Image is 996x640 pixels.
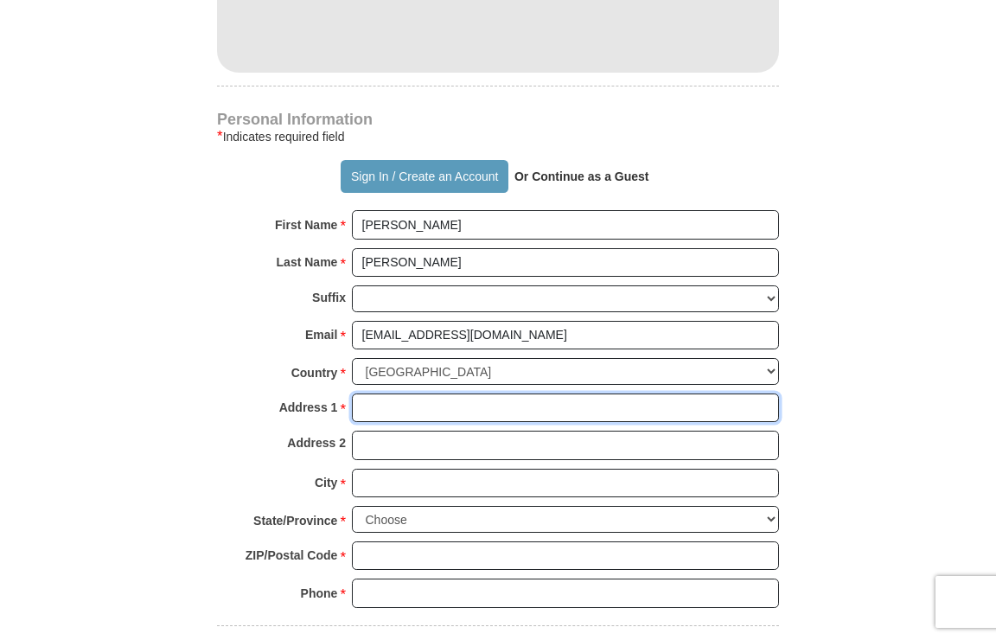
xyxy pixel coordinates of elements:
strong: Address 1 [279,395,338,419]
strong: Country [291,361,338,385]
strong: State/Province [253,509,337,533]
strong: Suffix [312,285,346,310]
button: Sign In / Create an Account [341,160,508,193]
strong: First Name [275,213,337,237]
strong: Address 2 [287,431,346,455]
strong: Or Continue as a Guest [514,170,649,183]
strong: City [315,470,337,495]
strong: Email [305,323,337,347]
div: Indicates required field [217,126,779,147]
strong: Phone [301,581,338,605]
h4: Personal Information [217,112,779,126]
strong: ZIP/Postal Code [246,543,338,567]
strong: Last Name [277,250,338,274]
